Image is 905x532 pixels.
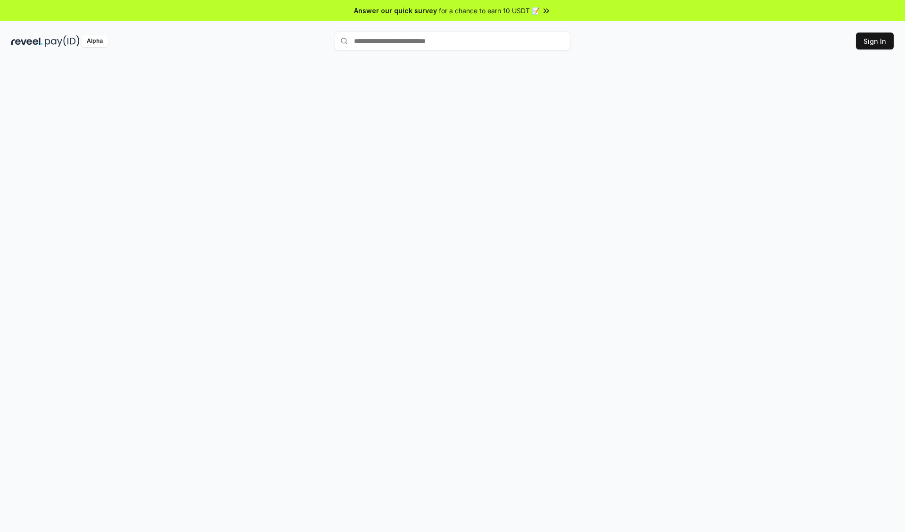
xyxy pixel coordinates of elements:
span: Answer our quick survey [354,6,437,16]
img: reveel_dark [11,35,43,47]
div: Alpha [82,35,108,47]
button: Sign In [856,33,894,49]
img: pay_id [45,35,80,47]
span: for a chance to earn 10 USDT 📝 [439,6,540,16]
